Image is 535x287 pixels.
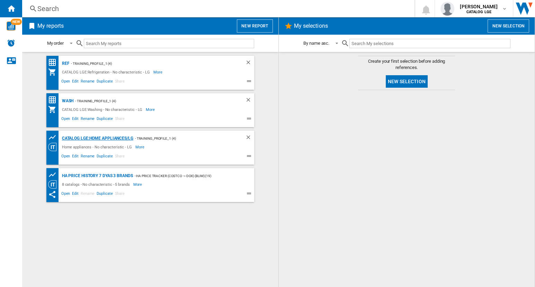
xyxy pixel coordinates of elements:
[48,105,60,114] div: My Assortment
[245,134,254,143] div: Delete
[488,19,529,33] button: New selection
[303,41,329,46] div: By name asc.
[96,115,114,124] span: Duplicate
[48,171,60,179] div: Product prices grid
[80,153,96,161] span: Rename
[80,190,96,199] span: Rename
[48,68,60,76] div: My Assortment
[11,19,22,25] span: NEW
[96,153,114,161] span: Duplicate
[60,115,71,124] span: Open
[245,97,254,105] div: Delete
[48,190,56,199] ng-md-icon: This report has been shared with you
[60,172,133,180] div: HA Price History 7 Dyas 3 Brands
[60,180,133,189] div: 8 catalogs - No characteristic - 5 brands
[96,78,114,86] span: Duplicate
[114,115,126,124] span: Share
[114,153,126,161] span: Share
[37,4,396,14] div: Search
[60,68,153,76] div: CATALOG LGE:Refrigeration - No characteristic - LG
[36,19,65,33] h2: My reports
[7,39,15,47] img: alerts-logo.svg
[60,105,146,114] div: CATALOG LGE:Washing - No characteristic - LG
[60,78,71,86] span: Open
[47,41,64,46] div: My order
[135,143,145,151] span: More
[48,143,60,151] div: Category View
[386,75,428,88] button: New selection
[60,190,71,199] span: Open
[80,115,96,124] span: Rename
[60,134,133,143] div: CATALOG LGE:Home appliances/LG
[60,59,70,68] div: REF
[358,58,455,71] span: Create your first selection before adding references.
[133,180,143,189] span: More
[466,10,491,14] b: CATALOG LGE
[237,19,273,33] button: New report
[114,190,126,199] span: Share
[133,134,231,143] div: - Training_Profile_1 (4)
[80,78,96,86] span: Rename
[146,105,156,114] span: More
[69,59,231,68] div: - Training_Profile_1 (4)
[460,3,498,10] span: [PERSON_NAME]
[48,58,60,67] div: Price Matrix
[293,19,329,33] h2: My selections
[48,180,60,189] div: Category View
[60,153,71,161] span: Open
[84,39,254,48] input: Search My reports
[71,78,80,86] span: Edit
[153,68,163,76] span: More
[48,133,60,142] div: Product prices grid
[7,21,16,31] img: wise-card.svg
[349,39,510,48] input: Search My selections
[245,59,254,68] div: Delete
[71,115,80,124] span: Edit
[60,143,135,151] div: Home appliances - No characteristic - LG
[73,97,231,105] div: - Training_Profile_1 (4)
[440,2,454,16] img: profile.jpg
[48,96,60,104] div: Price Matrix
[71,153,80,161] span: Edit
[114,78,126,86] span: Share
[133,172,240,180] div: - HA Price Tracker (costco -> dox) (blim) (19)
[71,190,80,199] span: Edit
[96,190,114,199] span: Duplicate
[60,97,74,105] div: WASH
